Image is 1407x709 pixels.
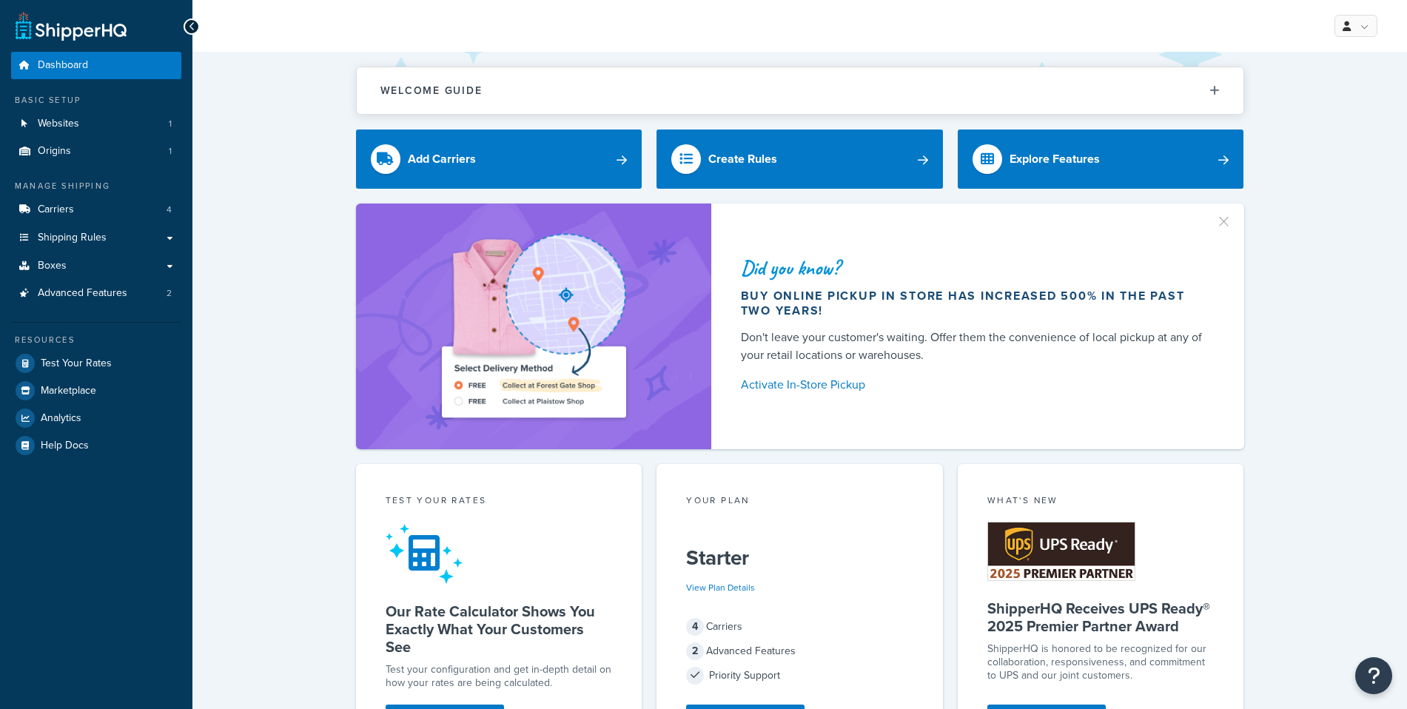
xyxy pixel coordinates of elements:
[958,130,1244,189] a: Explore Features
[11,280,181,307] li: Advanced Features
[657,130,943,189] a: Create Rules
[408,149,476,169] div: Add Carriers
[38,145,71,158] span: Origins
[38,204,74,216] span: Carriers
[11,252,181,280] a: Boxes
[11,405,181,431] a: Analytics
[987,494,1215,511] div: What's New
[11,110,181,138] a: Websites1
[11,432,181,459] a: Help Docs
[41,385,96,397] span: Marketplace
[11,52,181,79] a: Dashboard
[11,350,181,377] a: Test Your Rates
[38,59,88,72] span: Dashboard
[741,258,1209,278] div: Did you know?
[11,224,181,252] a: Shipping Rules
[708,149,777,169] div: Create Rules
[11,138,181,165] a: Origins1
[357,67,1243,114] button: Welcome Guide
[1010,149,1100,169] div: Explore Features
[686,546,913,570] h5: Starter
[11,94,181,107] div: Basic Setup
[1355,657,1392,694] button: Open Resource Center
[169,118,172,130] span: 1
[686,618,704,636] span: 4
[167,204,172,216] span: 4
[686,641,913,662] div: Advanced Features
[400,226,668,427] img: ad-shirt-map-b0359fc47e01cab431d101c4b569394f6a03f54285957d908178d52f29eb9668.png
[741,374,1209,395] a: Activate In-Store Pickup
[11,110,181,138] li: Websites
[686,581,755,594] a: View Plan Details
[741,329,1209,364] div: Don't leave your customer's waiting. Offer them the convenience of local pickup at any of your re...
[356,130,642,189] a: Add Carriers
[41,412,81,425] span: Analytics
[386,602,613,656] h5: Our Rate Calculator Shows You Exactly What Your Customers See
[987,642,1215,682] p: ShipperHQ is honored to be recognized for our collaboration, responsiveness, and commitment to UP...
[11,196,181,224] li: Carriers
[386,494,613,511] div: Test your rates
[167,287,172,300] span: 2
[987,599,1215,635] h5: ShipperHQ Receives UPS Ready® 2025 Premier Partner Award
[38,260,67,272] span: Boxes
[11,196,181,224] a: Carriers4
[686,494,913,511] div: Your Plan
[380,85,483,96] h2: Welcome Guide
[11,180,181,192] div: Manage Shipping
[169,145,172,158] span: 1
[38,118,79,130] span: Websites
[38,287,127,300] span: Advanced Features
[11,280,181,307] a: Advanced Features2
[38,232,107,244] span: Shipping Rules
[686,616,913,637] div: Carriers
[686,665,913,686] div: Priority Support
[41,440,89,452] span: Help Docs
[11,138,181,165] li: Origins
[41,357,112,370] span: Test Your Rates
[386,663,613,690] div: Test your configuration and get in-depth detail on how your rates are being calculated.
[11,377,181,404] a: Marketplace
[741,289,1209,318] div: Buy online pickup in store has increased 500% in the past two years!
[11,334,181,346] div: Resources
[686,642,704,660] span: 2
